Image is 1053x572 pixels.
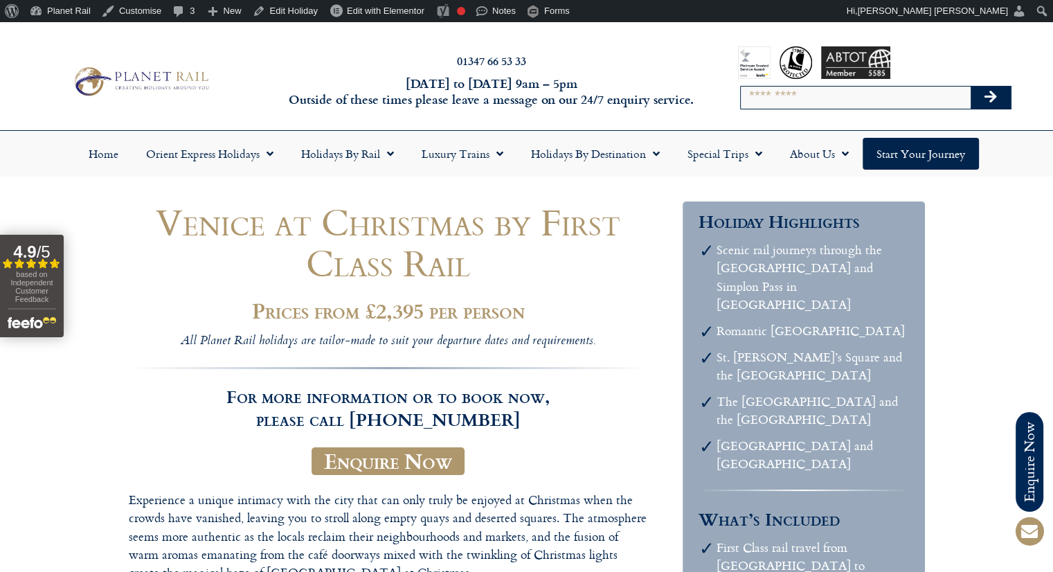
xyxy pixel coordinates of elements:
[776,138,863,170] a: About Us
[285,75,699,108] h6: [DATE] to [DATE] 9am – 5pm Outside of these times please leave a message on our 24/7 enquiry serv...
[674,138,776,170] a: Special Trips
[132,138,287,170] a: Orient Express Holidays
[457,7,465,15] div: Focus keyphrase not set
[517,138,674,170] a: Holidays by Destination
[408,138,517,170] a: Luxury Trains
[863,138,979,170] a: Start your Journey
[457,53,526,69] a: 01347 66 53 33
[69,64,213,99] img: Planet Rail Train Holidays Logo
[287,138,408,170] a: Holidays by Rail
[75,138,132,170] a: Home
[971,87,1011,109] button: Search
[858,6,1008,16] span: [PERSON_NAME] [PERSON_NAME]
[347,6,424,16] span: Edit with Elementor
[7,138,1046,170] nav: Menu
